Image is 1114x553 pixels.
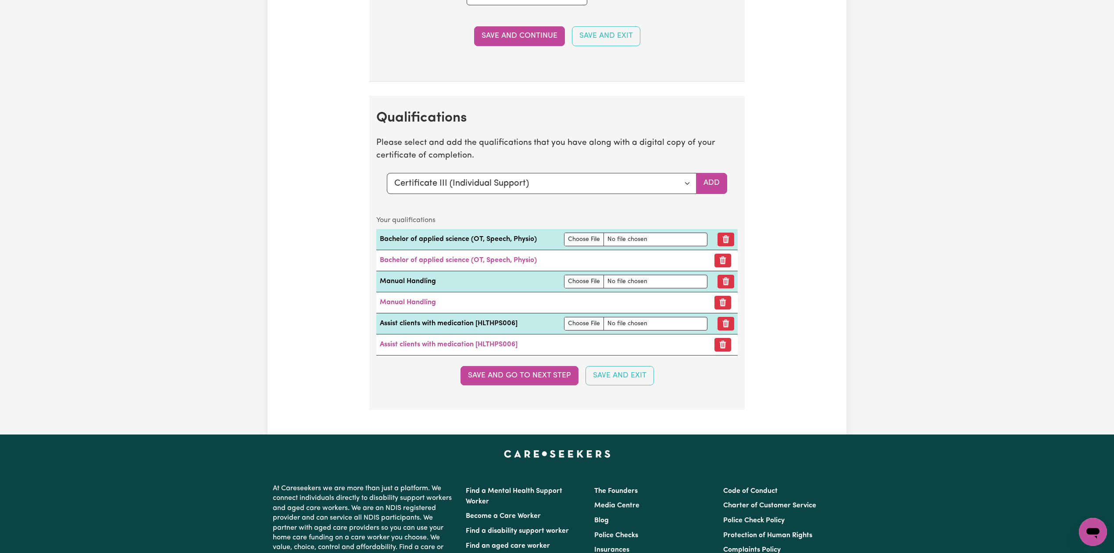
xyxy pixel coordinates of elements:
a: Protection of Human Rights [723,532,812,539]
button: Remove certificate [714,296,731,309]
button: Save and Exit [586,366,654,385]
p: Please select and add the qualifications that you have along with a digital copy of your certific... [376,137,738,162]
iframe: Button to launch messaging window [1079,518,1107,546]
a: Blog [594,517,609,524]
a: Code of Conduct [723,488,778,495]
a: Careseekers home page [504,450,611,457]
button: Remove qualification [718,233,734,246]
button: Remove qualification [718,275,734,288]
a: Find a Mental Health Support Worker [466,488,562,505]
td: Manual Handling [376,271,561,292]
button: Save and Exit [572,26,640,46]
a: Manual Handling [380,299,436,306]
button: Add selected qualification [696,173,727,194]
a: Police Checks [594,532,638,539]
button: Remove qualification [718,317,734,330]
a: Assist clients with medication [HLTHPS006] [380,341,518,348]
a: Find a disability support worker [466,528,569,535]
caption: Your qualifications [376,212,738,229]
h2: Qualifications [376,110,738,126]
td: Assist clients with medication [HLTHPS006] [376,313,561,334]
button: Remove certificate [714,338,731,352]
a: The Founders [594,488,638,495]
a: Police Check Policy [723,517,785,524]
a: Become a Care Worker [466,513,541,520]
button: Save and go to next step [461,366,578,385]
a: Bachelor of applied science (OT, Speech, Physio) [380,257,537,264]
a: Charter of Customer Service [723,502,816,509]
a: Find an aged care worker [466,542,550,549]
button: Remove certificate [714,254,731,267]
td: Bachelor of applied science (OT, Speech, Physio) [376,229,561,250]
button: Save and Continue [474,26,565,46]
a: Media Centre [594,502,639,509]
